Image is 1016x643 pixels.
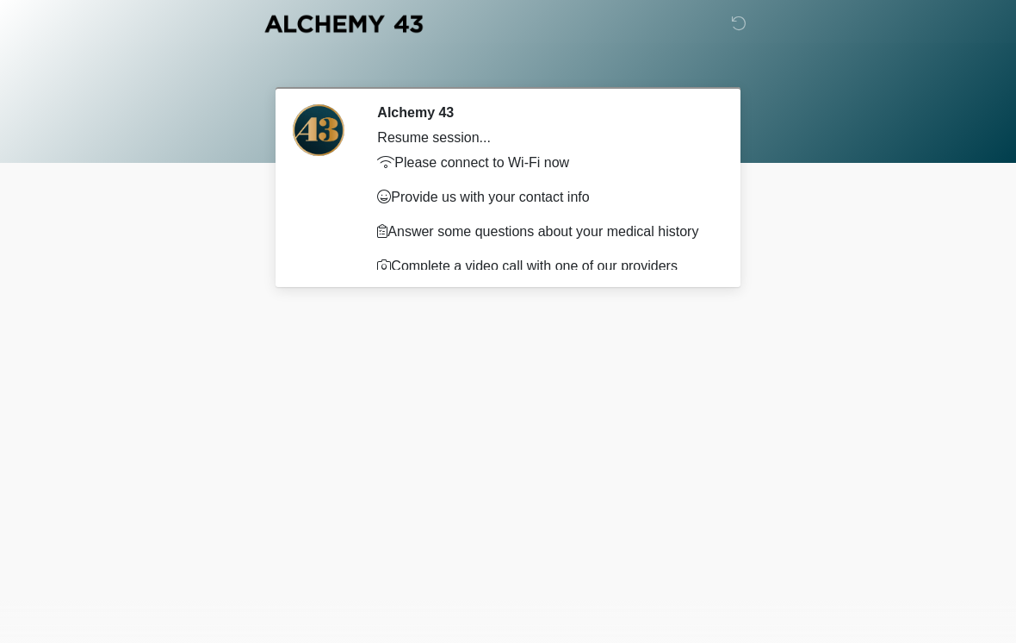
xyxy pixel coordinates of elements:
h1: ‎ ‎ ‎ ‎ [267,62,749,87]
p: Please connect to Wi-Fi now [377,153,710,173]
p: Complete a video call with one of our providers [377,256,710,277]
p: Provide us with your contact info [377,187,710,208]
p: Answer some questions about your medical history [377,222,710,242]
img: Agent Avatar [293,104,344,156]
div: Resume session... [377,128,710,148]
h2: Alchemy 43 [377,104,710,121]
img: Alchemy 43 Logo [263,13,424,34]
